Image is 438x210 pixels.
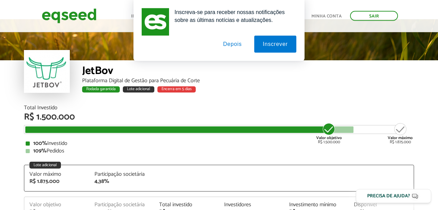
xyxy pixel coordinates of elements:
div: R$ 1.500.000 [24,113,414,122]
div: Disponível [354,202,409,208]
div: Investido [26,141,412,146]
div: Total investido [159,202,214,208]
button: Inscrever [254,36,296,53]
div: Participação societária [94,172,149,177]
div: Investimento mínimo [289,202,344,208]
div: JetBov [82,65,414,78]
div: Rodada garantida [82,86,120,92]
strong: Valor objetivo [316,135,342,141]
div: Pedidos [26,148,412,154]
div: Encerra em 5 dias [157,86,196,92]
div: 4,38% [94,179,149,184]
div: Participação societária [94,202,149,208]
div: R$ 1.500.000 [316,122,342,144]
div: Lote adicional [123,86,154,92]
img: notification icon [142,8,169,36]
div: Valor objetivo [29,202,84,208]
strong: Valor máximo [388,135,413,141]
div: Valor máximo [29,172,84,177]
div: Plataforma Digital de Gestão para Pecuária de Corte [82,78,414,84]
strong: 109% [33,146,47,156]
div: Investidores [224,202,279,208]
strong: 100% [33,139,47,148]
div: R$ 1.875.000 [388,122,413,144]
button: Depois [215,36,250,53]
div: R$ 1.875.000 [29,179,84,184]
div: Inscreva-se para receber nossas notificações sobre as últimas notícias e atualizações. [169,8,296,24]
div: Total Investido [24,105,414,111]
div: Lote adicional [29,162,61,169]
